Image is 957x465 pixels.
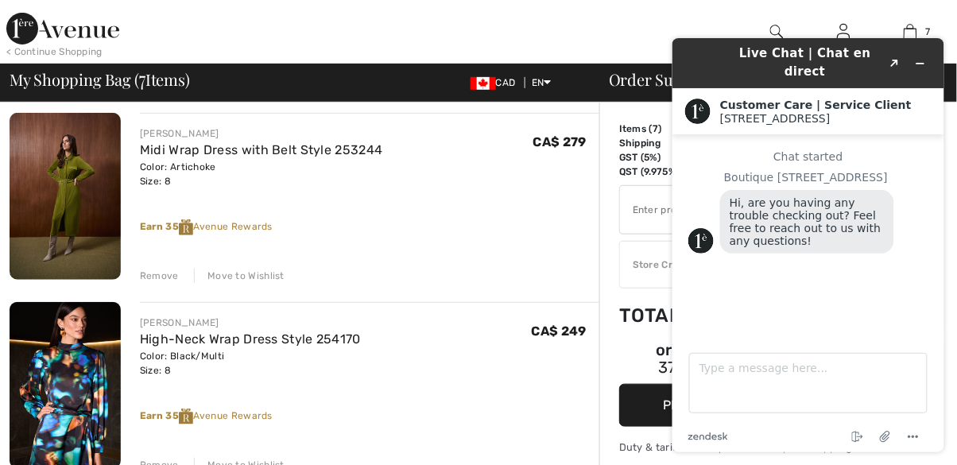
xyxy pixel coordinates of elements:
span: My Shopping Bag ( Items) [10,72,190,87]
span: 7 [653,123,658,134]
span: CA$ 249 [532,324,587,339]
img: 1ère Avenue [6,13,119,45]
td: Shipping [619,136,699,150]
span: 7 [139,68,145,88]
span: Chat [34,11,67,25]
div: or 4 payments ofCA$ 371.37withSezzle Click to learn more about Sezzle [619,343,858,384]
img: My Info [837,22,850,41]
span: CAD [471,77,522,88]
div: Duty & tariff-free | Uninterrupted shipping [619,440,858,455]
button: Proceed to Summary [619,384,858,427]
a: Midi Wrap Dress with Belt Style 253244 [140,142,382,157]
span: CA$ 371.37 [658,340,821,377]
td: Items ( ) [619,122,699,136]
input: Promo code [620,186,813,234]
div: or 4 payments of with [619,343,858,378]
div: Avenue Rewards [140,219,599,235]
strong: Earn 35 [140,410,193,421]
img: Reward-Logo.svg [179,219,193,235]
strong: Earn 35 [140,221,193,232]
div: Color: Black/Multi Size: 8 [140,349,361,378]
span: 7 [925,25,930,39]
div: Remove [140,269,179,283]
img: Canadian Dollar [471,77,496,90]
div: Color: Artichoke Size: 8 [140,160,382,188]
td: Total [619,289,699,343]
div: [PERSON_NAME] [140,316,361,330]
td: QST (9.975%) [619,165,699,179]
td: GST (5%) [619,150,699,165]
span: CA$ 279 [533,134,587,149]
div: Avenue Rewards [140,409,599,424]
a: Sign In [837,24,850,39]
img: Midi Wrap Dress with Belt Style 253244 [10,113,121,280]
span: EN [532,77,552,88]
div: Store Credit: 187.40 [620,258,813,272]
div: Order Summary [590,72,947,87]
iframe: Find more information here [660,25,957,465]
img: Reward-Logo.svg [179,409,193,424]
img: search the website [770,22,784,41]
a: 7 [878,22,943,41]
div: Move to Wishlist [194,269,285,283]
img: My Bag [904,22,917,41]
a: High-Neck Wrap Dress Style 254170 [140,331,361,347]
div: [PERSON_NAME] [140,126,382,141]
div: < Continue Shopping [6,45,103,59]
